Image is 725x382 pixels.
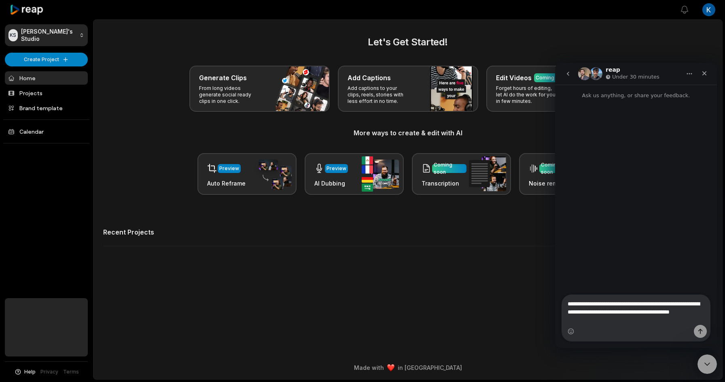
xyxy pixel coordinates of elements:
p: [PERSON_NAME]'s Studio [21,28,76,43]
div: Made with in [GEOGRAPHIC_DATA] [101,363,715,372]
div: Coming soon [541,161,572,176]
h3: More ways to create & edit with AI [103,128,712,138]
div: Preview [219,165,239,172]
a: Privacy [40,368,58,376]
div: Preview [326,165,346,172]
p: Add captions to your clips, reels, stories with less effort in no time. [348,85,410,105]
a: Terms [63,368,79,376]
div: Coming soon [536,74,568,81]
h3: Edit Videos [496,73,532,83]
h3: AI Dubbing [314,179,348,188]
a: Calendar [5,125,88,138]
h3: Noise removal [529,179,574,188]
button: Help [14,368,36,376]
p: Forget hours of editing, let AI do the work for you in few minutes. [496,85,559,105]
span: Help [24,368,36,376]
img: auto_reframe.png [254,158,292,190]
img: transcription.png [469,156,506,191]
h2: Let's Get Started! [103,35,712,49]
a: Home [5,71,88,85]
iframe: Intercom live chat [697,354,717,374]
img: ai_dubbing.png [362,156,399,192]
h3: Generate Clips [199,73,247,83]
h3: Transcription [422,179,466,188]
img: heart emoji [387,364,394,371]
a: Projects [5,86,88,100]
button: Create Project [5,53,88,66]
p: From long videos generate social ready clips in one click. [199,85,262,105]
div: KS [8,29,18,41]
h2: Recent Projects [103,228,154,236]
a: Brand template [5,101,88,115]
iframe: Intercom live chat [555,63,717,348]
h3: Auto Reframe [207,179,246,188]
h3: Add Captions [348,73,391,83]
div: Coming soon [434,161,465,176]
